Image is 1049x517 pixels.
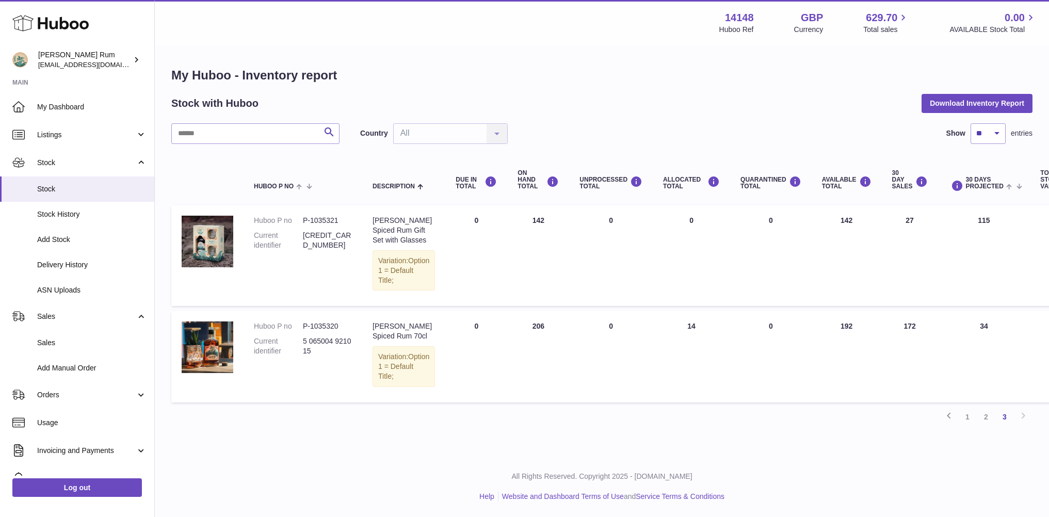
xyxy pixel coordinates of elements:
span: Option 1 = Default Title; [378,256,429,284]
td: 14 [653,311,730,402]
dt: Huboo P no [254,216,303,225]
td: 0 [569,311,653,402]
span: Listings [37,130,136,140]
td: 0 [445,205,507,306]
span: Add Stock [37,235,147,245]
div: ON HAND Total [518,170,559,190]
img: mail@bartirum.wales [12,52,28,68]
span: My Dashboard [37,102,147,112]
span: entries [1011,128,1032,138]
span: Huboo P no [254,183,294,190]
dt: Huboo P no [254,321,303,331]
a: Website and Dashboard Terms of Use [502,492,624,500]
span: Stock [37,158,136,168]
td: 0 [569,205,653,306]
td: 206 [507,311,569,402]
span: [EMAIL_ADDRESS][DOMAIN_NAME] [38,60,152,69]
label: Show [946,128,965,138]
span: AVAILABLE Stock Total [949,25,1037,35]
td: 172 [882,311,938,402]
p: All Rights Reserved. Copyright 2025 - [DOMAIN_NAME] [163,472,1041,481]
h2: Stock with Huboo [171,96,259,110]
span: Stock [37,184,147,194]
span: 0 [769,216,773,224]
div: Variation: [373,250,435,291]
h1: My Huboo - Inventory report [171,67,1032,84]
a: Help [479,492,494,500]
div: AVAILABLE Total [822,176,872,190]
a: Log out [12,478,142,497]
span: Delivery History [37,260,147,270]
img: product image [182,321,233,373]
td: 142 [507,205,569,306]
span: Orders [37,390,136,400]
a: 629.70 Total sales [863,11,909,35]
span: 629.70 [866,11,897,25]
div: Variation: [373,346,435,387]
dt: Current identifier [254,336,303,356]
div: [PERSON_NAME] Spiced Rum 70cl [373,321,435,341]
button: Download Inventory Report [922,94,1032,112]
span: Stock History [37,209,147,219]
dd: P-1035321 [303,216,352,225]
strong: GBP [801,11,823,25]
td: 34 [938,311,1030,402]
td: 0 [653,205,730,306]
span: ASN Uploads [37,285,147,295]
div: [PERSON_NAME] Spiced Rum Gift Set with Glasses [373,216,435,245]
div: Huboo Ref [719,25,754,35]
div: ALLOCATED Total [663,176,720,190]
span: Option 1 = Default Title; [378,352,429,380]
span: 0.00 [1005,11,1025,25]
span: Cases [37,474,147,483]
div: Currency [794,25,824,35]
span: 30 DAYS PROJECTED [966,176,1004,190]
dd: 5 065004 921015 [303,336,352,356]
span: 0 [769,322,773,330]
dd: P-1035320 [303,321,352,331]
div: [PERSON_NAME] Rum [38,50,131,70]
td: 115 [938,205,1030,306]
strong: 14148 [725,11,754,25]
span: Invoicing and Payments [37,446,136,456]
a: 3 [995,408,1014,426]
td: 27 [882,205,938,306]
span: Add Manual Order [37,363,147,373]
span: Sales [37,338,147,348]
td: 142 [812,205,882,306]
dt: Current identifier [254,231,303,250]
span: Usage [37,418,147,428]
a: Service Terms & Conditions [636,492,724,500]
span: Sales [37,312,136,321]
label: Country [360,128,388,138]
div: UNPROCESSED Total [579,176,642,190]
li: and [498,492,724,502]
a: 0.00 AVAILABLE Stock Total [949,11,1037,35]
span: Total sales [863,25,909,35]
div: 30 DAY SALES [892,170,928,190]
img: product image [182,216,233,267]
div: DUE IN TOTAL [456,176,497,190]
td: 192 [812,311,882,402]
a: 1 [958,408,977,426]
dd: [CREDIT_CARD_NUMBER] [303,231,352,250]
div: QUARANTINED Total [740,176,801,190]
td: 0 [445,311,507,402]
span: Description [373,183,415,190]
a: 2 [977,408,995,426]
